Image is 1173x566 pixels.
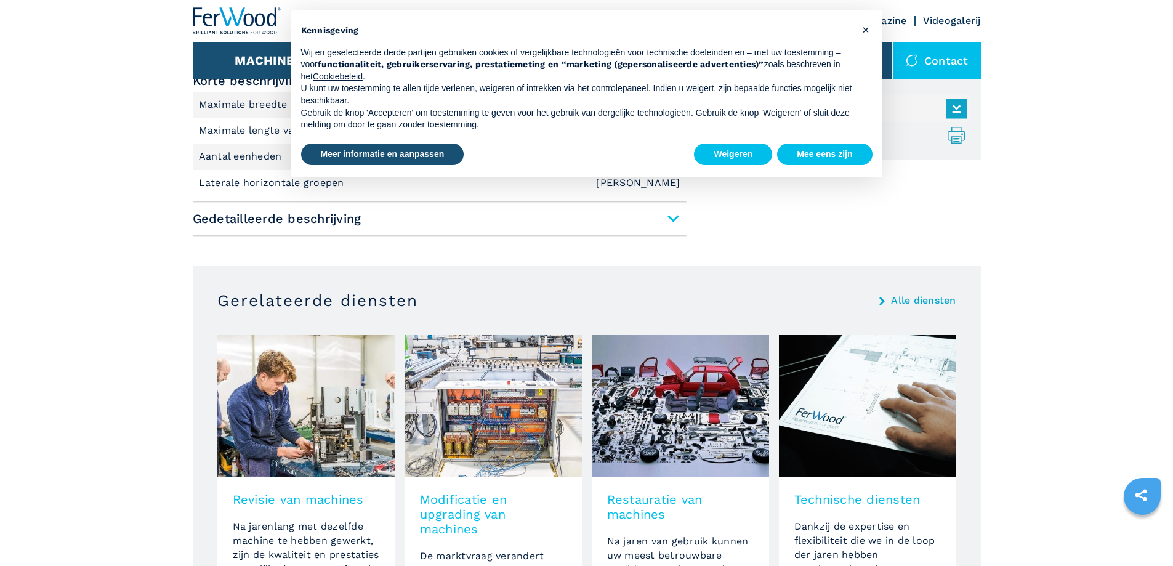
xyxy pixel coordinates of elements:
[301,108,850,130] font: Gebruik de knop 'Accepteren' om toestemming te geven voor het gebruik van dergelijke technologieë...
[318,59,764,69] font: functionaliteit, gebruikerservaring, prestatiemeting en “marketing (gepersonaliseerde advertenties)”
[193,70,687,92] span: Korte beschrijving
[794,492,921,507] font: Technische diensten
[301,59,840,81] font: zoals beschreven in het
[217,335,395,477] img: image
[891,294,956,306] font: Alle diensten
[1121,511,1164,557] iframe: Chat
[301,144,464,166] button: Meer informatie en aanpassen
[193,7,281,34] img: Ferwood
[607,492,703,522] font: Restauratie van machines
[694,144,772,166] button: Weigeren
[906,54,918,67] img: contact
[857,20,876,39] button: Sluit deze melding
[313,71,363,81] a: Cookiebeleid
[719,99,961,119] a: Zip-bestand afbeeldingen
[891,296,956,305] a: Alle diensten
[363,71,365,81] font: .
[193,73,304,88] font: Korte beschrijving
[405,335,582,477] img: image
[301,47,841,70] font: Wij en geselecteerde derde partijen gebruiken cookies of vergelijkbare technologieën voor technis...
[924,54,969,67] font: contact
[714,149,752,159] font: Weigeren
[797,149,852,159] font: Mee eens zijn
[1126,480,1156,511] a: sharethis
[199,124,357,136] font: Maximale lengte van het paneel
[193,211,361,226] font: Gedetailleerde beschrijving
[592,335,769,477] img: image
[193,208,687,230] span: Gedetailleerde beschrijving
[199,99,364,110] font: Maximale breedte van het paneel
[777,144,872,166] button: Mee eens zijn
[199,150,282,162] font: Aantal eenheden
[923,15,981,26] a: Videogalerij
[199,177,344,188] font: Laterale horizontale groepen
[420,492,507,536] font: Modificatie en upgrading van machines
[321,149,445,159] font: Meer informatie en aanpassen
[193,92,687,196] div: Korte beschrijving
[301,25,359,35] font: Kennisgeving
[233,492,364,507] font: Revisie van machines
[779,335,956,477] img: image
[235,53,302,68] button: machines
[862,22,869,37] font: ×
[301,83,852,105] font: U kunt uw toestemming te allen tijde verlenen, weigeren of intrekken via het controlepaneel. Indi...
[217,291,418,310] font: Gerelateerde diensten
